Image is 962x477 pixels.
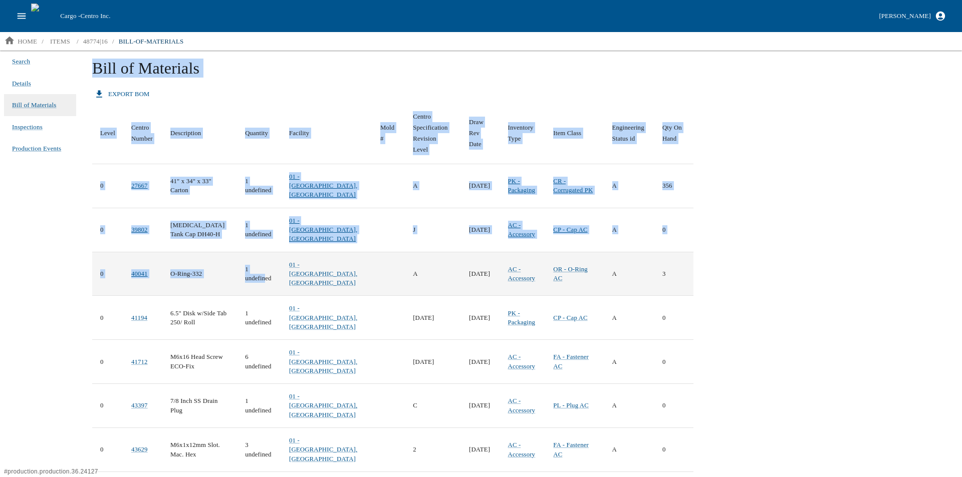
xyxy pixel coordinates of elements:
[508,441,536,457] a: AC - Accessory
[405,340,461,384] td: [DATE]
[508,310,536,326] a: PK - Packaging
[119,37,184,47] p: bill-of-materials
[875,8,950,25] button: [PERSON_NAME]
[289,393,357,418] a: 01 - [GEOGRAPHIC_DATA], [GEOGRAPHIC_DATA]
[405,428,461,472] td: 2
[31,4,56,29] img: cargo logo
[12,57,30,67] span: Search
[162,384,237,428] td: 7/8 Inch SS Drain Plug
[553,402,589,409] a: PL - Plug AC
[405,384,461,428] td: C
[92,164,123,208] td: 0
[115,34,188,50] a: bill-of-materials
[237,384,281,428] td: 1 undefined
[545,103,604,164] th: Item Class
[469,446,490,453] span: 05/16/2014 12:00 AM
[92,428,123,472] td: 0
[12,7,31,26] button: open drawer
[508,222,536,238] a: AC - Accessory
[508,178,536,194] a: PK - Packaging
[508,397,536,413] a: AC - Accessory
[604,340,654,384] td: A
[604,428,654,472] td: A
[123,103,162,164] th: Centro Number
[289,173,357,199] a: 01 - [GEOGRAPHIC_DATA], [GEOGRAPHIC_DATA]
[162,296,237,340] td: 6.5" Disk w/Side Tab 250/ Roll
[79,34,112,50] a: 48774|16
[469,226,490,233] span: 03/04/2014 12:00 AM
[604,103,654,164] th: Engineering Status id
[237,208,281,252] td: 1 undefined
[553,178,593,194] a: CR - Corrugated PK
[131,270,148,277] a: 40041
[56,11,875,21] div: Cargo -
[654,164,693,208] td: 356
[654,252,693,296] td: 3
[654,208,693,252] td: 0
[405,103,461,164] th: Centro Specification Revision Level
[289,217,357,243] a: 01 - [GEOGRAPHIC_DATA], [GEOGRAPHIC_DATA]
[237,296,281,340] td: 1 undefined
[44,34,76,50] a: items
[289,437,357,462] a: 01 - [GEOGRAPHIC_DATA], [GEOGRAPHIC_DATA]
[879,11,930,22] div: [PERSON_NAME]
[654,340,693,384] td: 0
[553,441,589,457] a: FA - Fastener AC
[553,226,587,233] a: CP - Cap AC
[508,353,536,369] a: AC - Accessory
[80,12,110,20] span: Centro Inc.
[237,164,281,208] td: 1 undefined
[553,266,587,282] a: OR - O-Ring AC
[654,296,693,340] td: 0
[553,314,587,321] a: CP - Cap AC
[604,208,654,252] td: A
[92,208,123,252] td: 0
[162,252,237,296] td: O-Ring-332
[12,77,31,91] a: Details
[131,402,148,409] a: 43397
[604,384,654,428] td: A
[508,266,536,282] a: AC - Accessory
[654,428,693,472] td: 0
[42,37,44,47] li: /
[281,103,372,164] th: Facility
[604,296,654,340] td: A
[553,353,589,369] a: FA - Fastener AC
[162,428,237,472] td: M6x1x12mm Slot. Mac. Hex
[92,296,123,340] td: 0
[50,37,70,47] p: items
[237,428,281,472] td: 3 undefined
[131,314,147,321] a: 41194
[237,340,281,384] td: 6 undefined
[604,164,654,208] td: A
[92,103,123,164] th: Level
[18,37,37,47] p: home
[12,120,43,134] a: Inspections
[92,340,123,384] td: 0
[131,358,148,365] a: 41712
[77,37,79,47] li: /
[12,55,30,69] a: Search
[131,182,148,189] a: 27667
[469,182,490,189] span: 09/29/2023 12:00 AM
[162,164,237,208] td: 41" x 34" x 33" Carton
[405,164,461,208] td: A
[92,252,123,296] td: 0
[405,208,461,252] td: J
[83,37,108,47] p: 48774|16
[131,446,148,453] a: 43629
[162,340,237,384] td: M6x16 Head Screw ECO-Fix
[162,208,237,252] td: [MEDICAL_DATA] Tank Cap DH40-H
[92,59,950,86] h1: Bill of Materials
[12,79,31,89] span: Details
[372,103,405,164] th: Mold #
[92,86,153,103] button: export BOM
[289,305,357,330] a: 01 - [GEOGRAPHIC_DATA], [GEOGRAPHIC_DATA]
[405,296,461,340] td: [DATE]
[405,252,461,296] td: A
[12,122,43,132] span: Inspections
[500,103,546,164] th: Inventory Type
[162,103,237,164] th: Description
[654,384,693,428] td: 0
[289,261,357,287] a: 01 - [GEOGRAPHIC_DATA], [GEOGRAPHIC_DATA]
